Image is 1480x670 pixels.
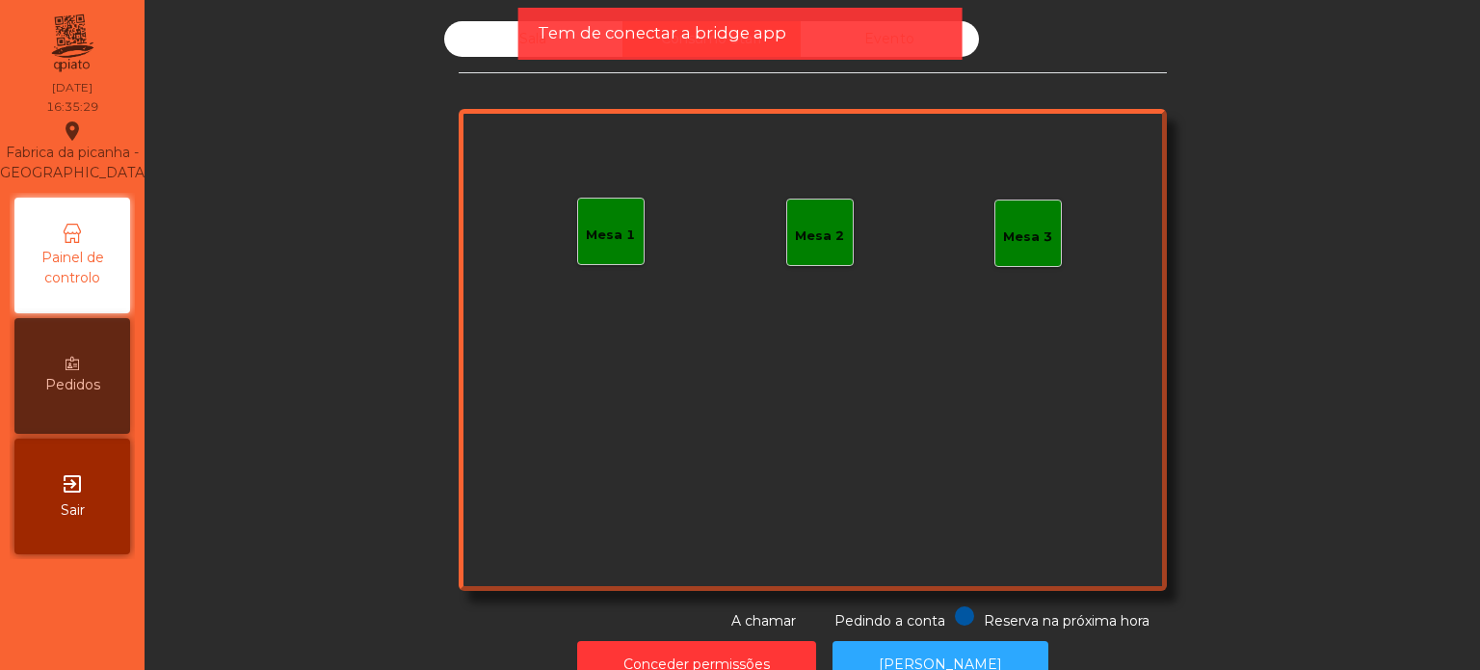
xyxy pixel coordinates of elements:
img: qpiato [48,10,95,77]
span: Reserva na próxima hora [984,612,1150,630]
i: exit_to_app [61,472,84,496]
div: Mesa 1 [586,226,635,245]
span: Painel de controlo [19,248,125,288]
div: Sala [444,21,622,57]
div: 16:35:29 [46,98,98,116]
span: Pedidos [45,375,100,395]
i: location_on [61,120,84,143]
div: Mesa 2 [795,227,844,246]
span: Sair [61,500,85,521]
div: [DATE] [52,79,92,96]
span: Pedindo a conta [834,612,945,630]
div: Mesa 3 [1003,228,1052,247]
span: Tem de conectar a bridge app [538,21,786,45]
span: A chamar [731,612,796,630]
